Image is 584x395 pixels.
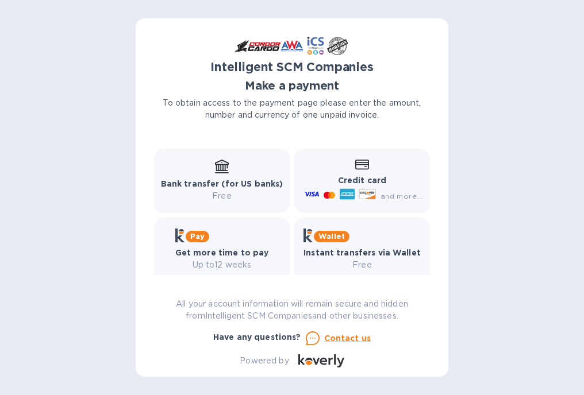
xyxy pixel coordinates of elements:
b: Have any questions? [213,332,301,342]
b: Get more time to pay [175,248,269,257]
p: Up to 12 weeks [175,259,269,271]
p: Free [303,259,421,271]
b: Wallet [318,232,345,241]
span: and more... [381,192,422,200]
b: Intelligent SCM Companies [210,60,374,74]
u: Contact us [324,334,371,343]
p: Free [161,190,283,202]
p: All your account information will remain secure and hidden from Intelligent SCM Companies and oth... [154,298,430,322]
h1: Make a payment [154,79,430,92]
b: Credit card [338,176,386,185]
b: Instant transfers via Wallet [303,248,421,257]
p: Powered by [240,355,289,367]
p: To obtain access to the payment page please enter the amount, number and currency of one unpaid i... [154,97,430,121]
b: Bank transfer (for US banks) [161,179,283,188]
b: Pay [190,232,205,241]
